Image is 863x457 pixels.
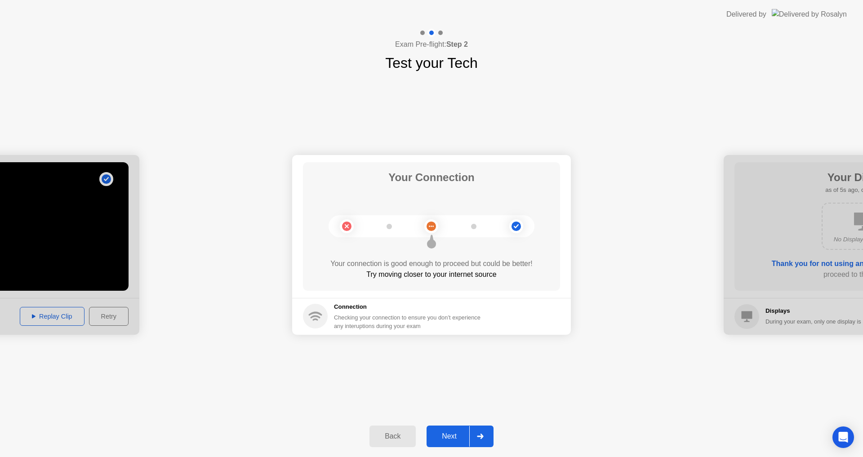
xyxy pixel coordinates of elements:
div: Back [372,432,413,440]
div: Checking your connection to ensure you don’t experience any interuptions during your exam [334,313,486,330]
img: Delivered by Rosalyn [772,9,847,19]
div: Open Intercom Messenger [832,426,854,448]
h4: Exam Pre-flight: [395,39,468,50]
h5: Connection [334,302,486,311]
button: Back [369,426,416,447]
b: Step 2 [446,40,468,48]
div: Your connection is good enough to proceed but could be better! [303,258,560,269]
h1: Test your Tech [385,52,478,74]
div: Delivered by [726,9,766,20]
div: Try moving closer to your internet source [303,269,560,280]
h1: Your Connection [388,169,475,186]
button: Next [427,426,494,447]
div: Next [429,432,469,440]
